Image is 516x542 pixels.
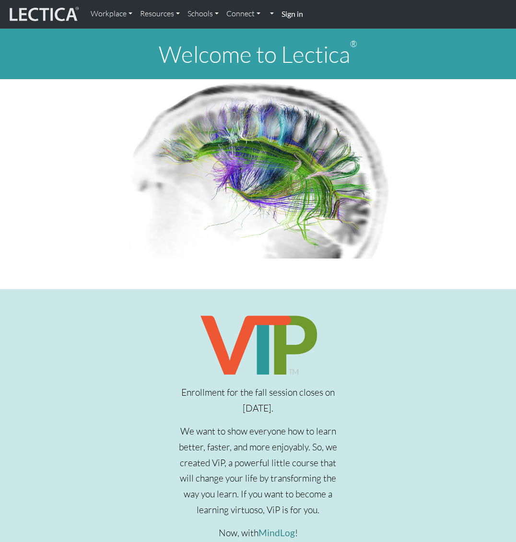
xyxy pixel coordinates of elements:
[350,38,357,49] sup: ®
[136,4,184,24] a: Resources
[184,4,223,24] a: Schools
[7,5,79,24] img: lecticalive
[258,527,295,538] a: MindLog
[176,385,340,416] p: Enrollment for the fall session closes on [DATE].
[278,4,307,24] a: Sign in
[123,79,393,259] img: Human Connectome Project Image
[176,424,340,518] p: We want to show everyone how to learn better, faster, and more enjoyably. So, we created ViP, a p...
[87,4,136,24] a: Workplace
[176,525,340,541] p: Now, with !
[223,4,264,24] a: Connect
[281,9,303,18] strong: Sign in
